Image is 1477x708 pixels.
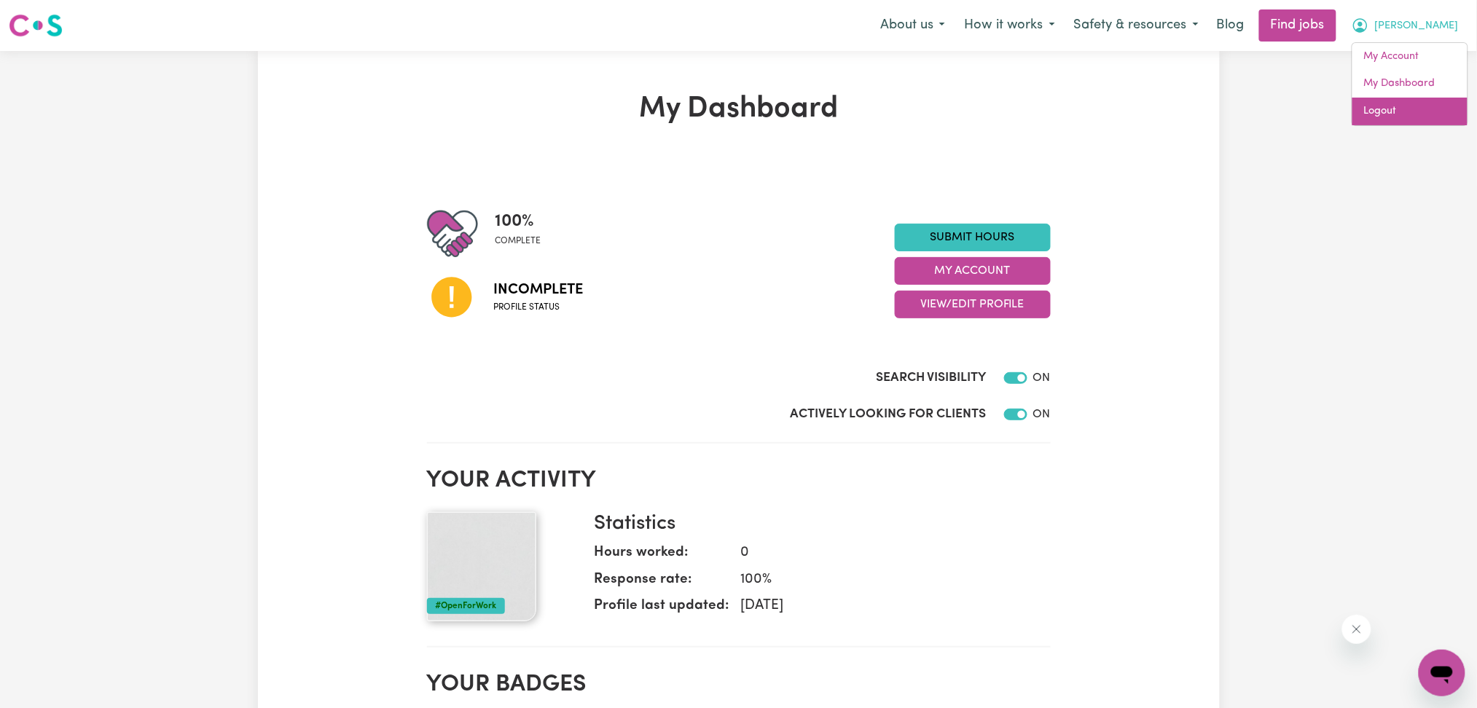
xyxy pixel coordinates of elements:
dt: Hours worked: [595,543,729,570]
span: Profile status [494,301,584,314]
a: Blog [1208,9,1253,42]
a: Find jobs [1259,9,1336,42]
dd: 0 [729,543,1039,564]
dd: [DATE] [729,596,1039,617]
span: 100 % [495,208,541,235]
a: Careseekers logo [9,9,63,42]
h2: Your activity [427,467,1051,495]
img: Your profile picture [427,512,536,621]
h2: Your badges [427,671,1051,699]
button: Safety & resources [1065,10,1208,41]
div: My Account [1352,42,1468,126]
dd: 100 % [729,570,1039,591]
span: ON [1033,409,1051,420]
label: Actively Looking for Clients [791,405,987,424]
span: Need any help? [9,10,88,22]
img: Careseekers logo [9,12,63,39]
iframe: Close message [1342,615,1371,644]
button: My Account [1342,10,1468,41]
span: Incomplete [494,279,584,301]
button: About us [871,10,955,41]
dt: Response rate: [595,570,729,597]
h3: Statistics [595,512,1039,537]
dt: Profile last updated: [595,596,729,623]
span: [PERSON_NAME] [1375,18,1459,34]
a: Logout [1352,98,1468,125]
button: My Account [895,257,1051,285]
a: My Account [1352,43,1468,71]
h1: My Dashboard [427,92,1051,127]
button: View/Edit Profile [895,291,1051,318]
button: How it works [955,10,1065,41]
label: Search Visibility [877,369,987,388]
div: Profile completeness: 100% [495,208,553,259]
span: ON [1033,372,1051,384]
div: #OpenForWork [427,598,505,614]
a: Submit Hours [895,224,1051,251]
a: My Dashboard [1352,70,1468,98]
iframe: Button to launch messaging window [1419,650,1465,696]
span: complete [495,235,541,248]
